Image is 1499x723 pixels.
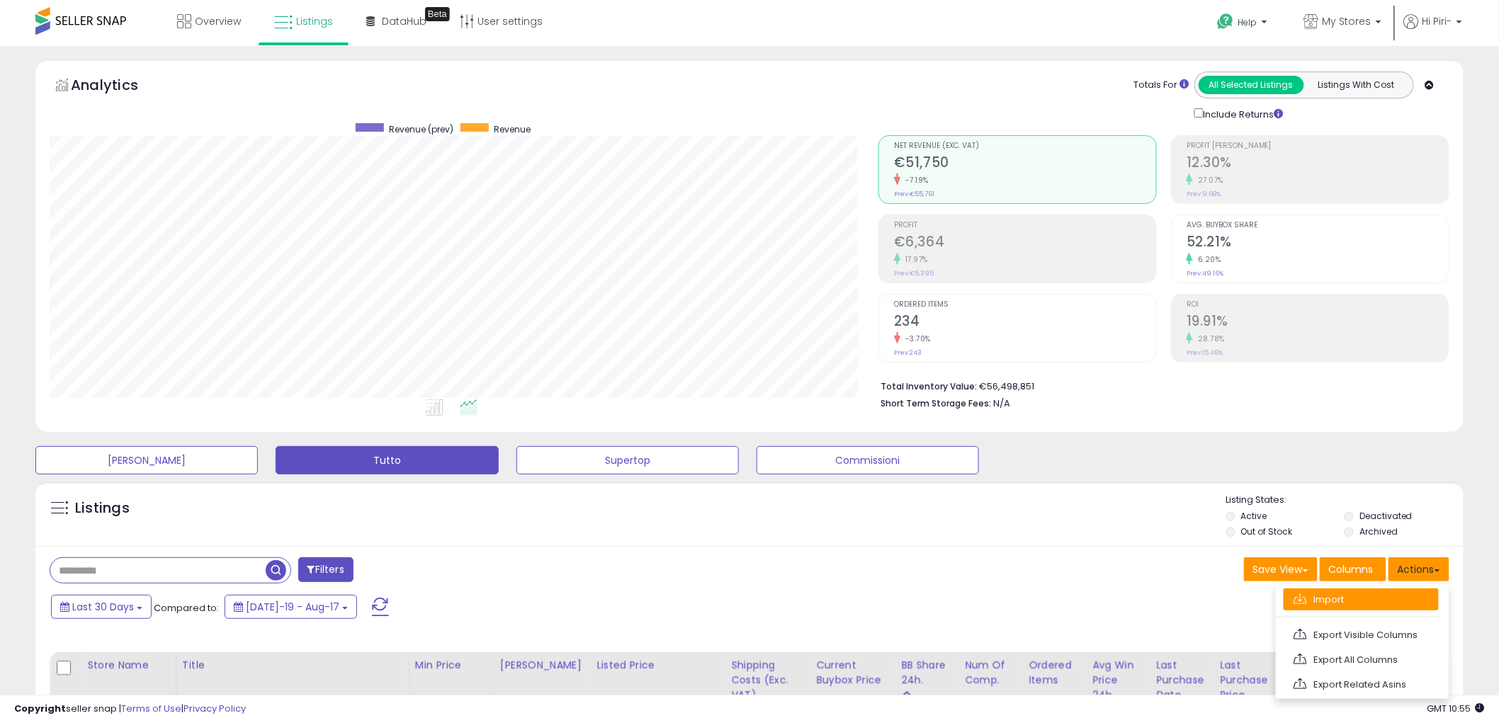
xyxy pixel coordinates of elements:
span: Last 30 Days [72,600,134,614]
label: Out of Stock [1241,525,1293,537]
span: My Stores [1323,14,1371,28]
div: [PERSON_NAME] [500,658,584,673]
small: 27.07% [1193,175,1223,186]
li: €56,498,851 [881,377,1439,394]
small: Prev: €55,761 [894,190,934,198]
h2: €6,364 [894,234,1156,253]
a: Export Related Asins [1284,673,1439,695]
button: Filters [298,557,353,582]
div: Last Purchase Price [1220,658,1272,702]
small: Prev: €5,395 [894,269,934,278]
a: Terms of Use [121,702,181,715]
label: Active [1241,510,1267,522]
small: -3.70% [900,334,931,344]
span: Columns [1329,562,1374,576]
span: DataHub [382,14,426,28]
small: Prev: 243 [894,348,922,357]
button: [PERSON_NAME] [35,446,258,474]
h2: 19.91% [1187,313,1449,332]
h2: €51,750 [894,154,1156,173]
div: Last Purchase Date (GMT) [1156,658,1208,717]
a: Export Visible Columns [1284,624,1439,646]
strong: Copyright [14,702,66,715]
div: Title [182,658,403,673]
span: Overview [195,14,241,28]
b: Short Term Storage Fees: [881,397,991,409]
span: Listings [296,14,333,28]
span: 2025-09-17 10:55 GMT [1427,702,1485,715]
small: 28.78% [1193,334,1225,344]
span: Revenue (prev) [389,123,453,135]
small: -7.19% [900,175,929,186]
button: Actions [1388,557,1449,581]
a: Import [1284,588,1439,610]
button: Columns [1320,557,1386,581]
a: Help [1206,2,1282,46]
div: Listed Price [596,658,719,673]
a: Export All Columns [1284,649,1439,671]
label: Deactivated [1359,510,1413,522]
span: ROI [1187,301,1449,309]
div: Ordered Items [1029,658,1080,688]
h2: 12.30% [1187,154,1449,173]
i: Get Help [1217,13,1235,30]
small: 17.97% [900,254,928,265]
div: Tooltip anchor [425,7,450,21]
div: Store Name [87,658,170,673]
small: Prev: 49.16% [1187,269,1223,278]
a: Privacy Policy [183,702,246,715]
label: Archived [1359,525,1398,537]
span: Ordered Items [894,301,1156,309]
button: Last 30 Days [51,595,152,619]
span: Profit [PERSON_NAME] [1187,142,1449,150]
button: Save View [1244,557,1318,581]
h5: Listings [75,499,130,518]
div: Totals For [1134,79,1189,92]
div: BB Share 24h. [901,658,953,688]
h2: 234 [894,313,1156,332]
span: Hi Piri- [1422,14,1452,28]
button: [DATE]-19 - Aug-17 [225,595,357,619]
div: seller snap | | [14,702,246,716]
button: Supertop [516,446,739,474]
small: 6.20% [1193,254,1221,265]
button: All Selected Listings [1199,76,1304,94]
span: Compared to: [154,601,219,615]
div: Num of Comp. [965,658,1017,688]
div: Avg Win Price 24h. [1092,658,1144,702]
div: Shipping Costs (Exc. VAT) [731,658,804,702]
small: Prev: 9.68% [1187,190,1221,198]
span: Avg. Buybox Share [1187,222,1449,229]
button: Commissioni [757,446,979,474]
span: Net Revenue (Exc. VAT) [894,142,1156,150]
button: Listings With Cost [1303,76,1409,94]
span: N/A [993,397,1010,410]
div: Current Buybox Price [816,658,889,688]
h5: Analytics [71,75,166,98]
h2: 52.21% [1187,234,1449,253]
div: Include Returns [1184,106,1301,121]
span: Revenue [494,123,531,135]
span: [DATE]-19 - Aug-17 [246,600,339,614]
span: Help [1238,16,1257,28]
small: Prev: 15.46% [1187,348,1223,357]
a: Hi Piri- [1404,14,1462,46]
button: Tutto [276,446,498,474]
span: Profit [894,222,1156,229]
p: Listing States: [1226,494,1464,507]
div: Min Price [415,658,488,673]
b: Total Inventory Value: [881,380,977,392]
